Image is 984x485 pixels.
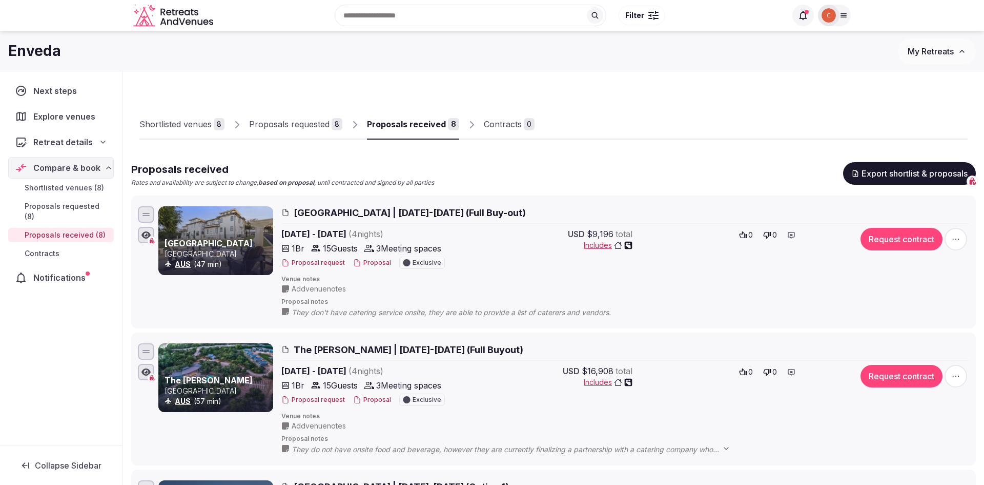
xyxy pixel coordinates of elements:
span: total [616,228,632,240]
button: 0 [760,365,780,379]
span: Add venue notes [292,284,346,294]
a: The [PERSON_NAME] [165,375,253,385]
p: Rates and availability are subject to change, , until contracted and signed by all parties [131,179,434,187]
button: Request contract [860,228,942,250]
div: Contracts [484,118,522,130]
button: Proposal request [281,259,345,267]
span: Proposals received (8) [25,230,106,240]
span: Exclusive [413,397,441,403]
span: 15 Guests [323,379,358,392]
span: Collapse Sidebar [35,460,101,471]
span: 0 [748,230,753,240]
button: AUS [175,396,191,406]
span: Proposal notes [281,298,969,306]
span: They don't have catering service onsite, they are able to provide a list of caterers and vendors. [292,307,631,318]
a: Contracts0 [484,110,535,140]
span: total [616,365,632,377]
span: [DATE] - [DATE] [281,228,462,240]
h1: Enveda [8,41,61,61]
a: Notifications [8,267,114,288]
div: 8 [448,118,459,130]
span: [GEOGRAPHIC_DATA] | [DATE]-[DATE] (Full Buy-out) [294,206,526,219]
div: (47 min) [165,259,271,269]
button: Proposal [353,259,391,267]
span: Explore venues [33,110,99,123]
a: Proposals requested (8) [8,199,114,224]
button: 0 [736,228,756,242]
button: Filter [619,6,665,25]
button: My Retreats [898,38,976,64]
span: Proposal notes [281,435,969,443]
svg: Retreats and Venues company logo [133,4,215,27]
button: Request contract [860,365,942,387]
div: Proposals received [367,118,446,130]
a: Visit the homepage [133,4,215,27]
a: Proposals received8 [367,110,459,140]
div: 8 [332,118,342,130]
a: AUS [175,260,191,268]
span: USD [568,228,585,240]
a: Contracts [8,246,114,261]
span: Proposals requested (8) [25,201,110,222]
button: Proposal request [281,396,345,404]
a: Proposals received (8) [8,228,114,242]
a: Next steps [8,80,114,102]
a: Shortlisted venues (8) [8,181,114,195]
span: ( 4 night s ) [348,229,383,239]
span: 0 [748,367,753,377]
span: Next steps [33,85,81,97]
span: Contracts [25,248,59,259]
span: Shortlisted venues (8) [25,183,104,193]
button: 0 [736,365,756,379]
a: Shortlisted venues8 [139,110,224,140]
span: 0 [772,230,777,240]
span: The [PERSON_NAME] | [DATE]-[DATE] (Full Buyout) [294,343,523,356]
span: 0 [772,367,777,377]
p: [GEOGRAPHIC_DATA] [165,249,271,259]
div: 0 [524,118,535,130]
span: 1 Br [292,379,304,392]
button: Collapse Sidebar [8,454,114,477]
span: 3 Meeting spaces [376,379,441,392]
h2: Proposals received [131,162,434,177]
span: They do not have onsite food and beverage, however they are currently finalizing a partnership wi... [292,444,741,455]
span: Venue notes [281,275,969,284]
span: Venue notes [281,412,969,421]
span: [DATE] - [DATE] [281,365,462,377]
span: Filter [625,10,644,21]
span: 1 Br [292,242,304,255]
span: $9,196 [587,228,613,240]
button: Proposal [353,396,391,404]
div: Shortlisted venues [139,118,212,130]
button: AUS [175,259,191,269]
span: Retreat details [33,136,93,148]
span: USD [563,365,580,377]
strong: based on proposal [258,179,314,186]
a: Proposals requested8 [249,110,342,140]
span: 15 Guests [323,242,358,255]
span: My Retreats [908,46,954,56]
button: 0 [760,228,780,242]
button: Includes [584,377,632,387]
span: Notifications [33,271,90,284]
span: Exclusive [413,260,441,266]
div: 8 [214,118,224,130]
span: Add venue notes [292,421,346,431]
span: ( 4 night s ) [348,366,383,376]
a: Explore venues [8,106,114,127]
a: AUS [175,397,191,405]
span: $16,908 [582,365,613,377]
div: Proposals requested [249,118,330,130]
p: [GEOGRAPHIC_DATA] [165,386,271,396]
a: [GEOGRAPHIC_DATA] [165,238,253,248]
span: Compare & book [33,162,100,174]
button: Export shortlist & proposals [843,162,976,185]
span: 3 Meeting spaces [376,242,441,255]
img: Catalina [822,8,836,23]
button: Includes [584,240,632,250]
div: (57 min) [165,396,271,406]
